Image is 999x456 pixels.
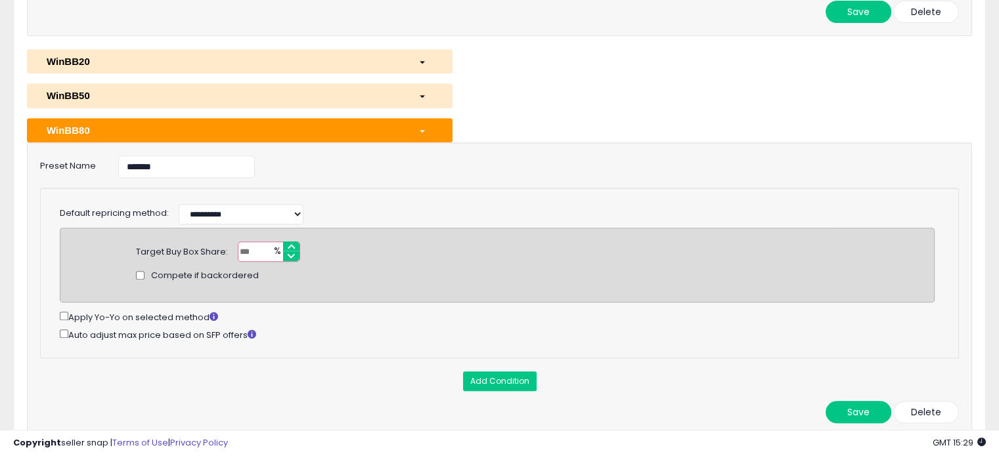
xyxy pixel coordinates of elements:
label: Preset Name [30,155,108,173]
strong: Copyright [13,436,61,449]
div: Target Buy Box Share: [136,241,228,259]
div: Apply Yo-Yo on selected method [60,309,935,324]
button: WinBB20 [27,49,453,73]
span: % [266,242,287,262]
div: seller snap | | [13,437,228,449]
div: Auto adjust max price based on SFP offers [60,327,935,342]
div: WinBB80 [37,123,409,137]
button: Delete [893,401,959,423]
button: Delete [893,1,959,23]
a: Terms of Use [112,436,168,449]
span: 2025-10-13 15:29 GMT [933,436,986,449]
button: WinBB80 [27,118,453,142]
span: Compete if backordered [151,270,259,282]
a: Privacy Policy [170,436,228,449]
div: WinBB20 [37,54,409,68]
label: Default repricing method: [60,207,169,220]
button: Add Condition [463,371,537,391]
button: WinBB50 [27,83,453,108]
button: Save [826,401,891,423]
div: WinBB50 [37,89,409,102]
button: Save [826,1,891,23]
